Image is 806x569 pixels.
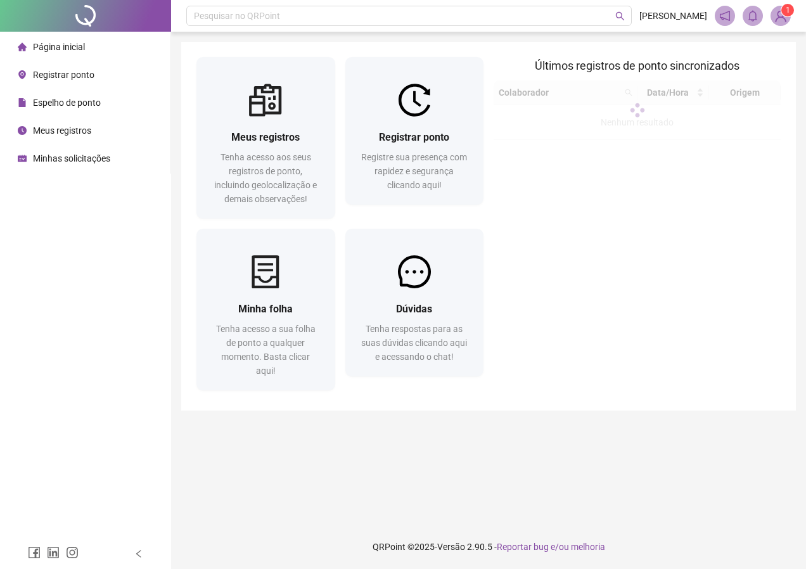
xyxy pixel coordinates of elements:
sup: Atualize o seu contato no menu Meus Dados [781,4,794,16]
span: Dúvidas [396,303,432,315]
span: environment [18,70,27,79]
span: left [134,549,143,558]
span: Reportar bug e/ou melhoria [497,542,605,552]
span: instagram [66,546,79,559]
span: Tenha acesso aos seus registros de ponto, incluindo geolocalização e demais observações! [214,152,317,204]
span: Minha folha [238,303,293,315]
img: 92120 [771,6,790,25]
span: Registrar ponto [379,131,449,143]
a: Minha folhaTenha acesso a sua folha de ponto a qualquer momento. Basta clicar aqui! [196,229,335,390]
span: clock-circle [18,126,27,135]
a: Meus registrosTenha acesso aos seus registros de ponto, incluindo geolocalização e demais observa... [196,57,335,219]
span: Minhas solicitações [33,153,110,163]
span: Versão [437,542,465,552]
span: bell [747,10,758,22]
span: Meus registros [231,131,300,143]
a: DúvidasTenha respostas para as suas dúvidas clicando aqui e acessando o chat! [345,229,484,376]
span: facebook [28,546,41,559]
span: Página inicial [33,42,85,52]
span: Tenha respostas para as suas dúvidas clicando aqui e acessando o chat! [361,324,467,362]
span: [PERSON_NAME] [639,9,707,23]
span: Meus registros [33,125,91,136]
span: Tenha acesso a sua folha de ponto a qualquer momento. Basta clicar aqui! [216,324,316,376]
span: Registre sua presença com rapidez e segurança clicando aqui! [361,152,467,190]
span: file [18,98,27,107]
span: Registrar ponto [33,70,94,80]
span: 1 [786,6,790,15]
span: search [615,11,625,21]
span: Últimos registros de ponto sincronizados [535,59,739,72]
span: linkedin [47,546,60,559]
a: Registrar pontoRegistre sua presença com rapidez e segurança clicando aqui! [345,57,484,205]
span: home [18,42,27,51]
span: notification [719,10,731,22]
span: Espelho de ponto [33,98,101,108]
span: schedule [18,154,27,163]
footer: QRPoint © 2025 - 2.90.5 - [171,525,806,569]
